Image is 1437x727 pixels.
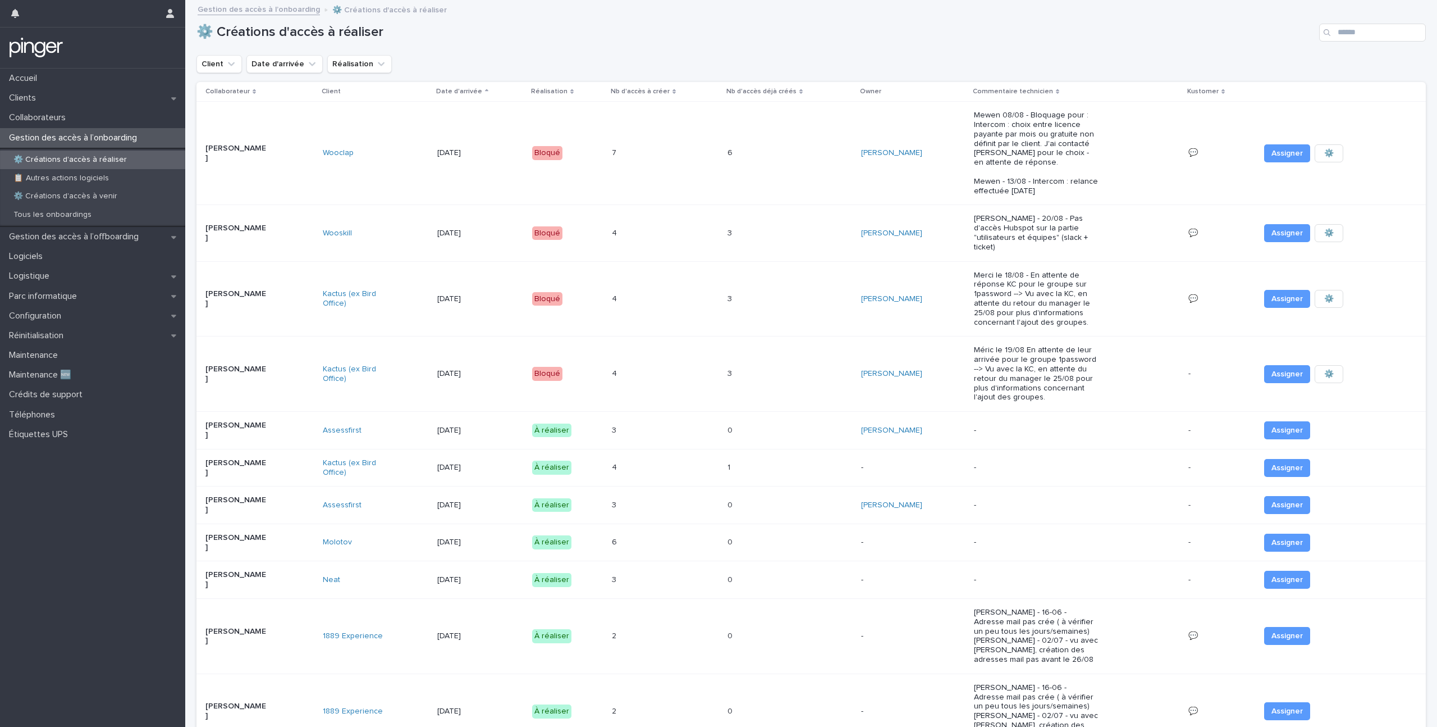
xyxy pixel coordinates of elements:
[727,629,735,641] p: 0
[861,148,922,158] a: [PERSON_NAME]
[4,389,91,400] p: Crédits de support
[198,2,320,15] a: Gestion des accès à l’onboarding
[1188,573,1193,585] p: -
[612,498,619,510] p: 3
[323,365,385,384] a: Kactus (ex Bird Office)
[861,229,922,238] a: [PERSON_NAME]
[1264,534,1310,552] button: Assigner
[1188,461,1193,472] p: -
[4,429,77,440] p: Étiquettes UPS
[532,705,571,719] div: À réaliser
[1315,290,1343,308] button: ⚙️
[1271,425,1303,436] span: Assigner
[323,289,385,308] a: Kactus (ex Bird Office)
[1188,632,1198,640] a: 💬
[861,501,922,510] a: [PERSON_NAME]
[4,271,58,281] p: Logistique
[196,102,1426,205] tr: [PERSON_NAME]Wooclap [DATE]Bloqué77 66 [PERSON_NAME] Mewen 08/08 - Bloquage pour : Intercom : cho...
[612,629,619,641] p: 2
[612,705,619,716] p: 2
[205,421,268,440] p: [PERSON_NAME]
[4,311,70,321] p: Configuration
[1315,365,1343,383] button: ⚙️
[974,575,1099,585] p: -
[1271,499,1303,511] span: Assigner
[4,370,80,380] p: Maintenance 🆕
[1319,24,1426,42] div: Search
[205,533,268,552] p: [PERSON_NAME]
[4,231,148,242] p: Gestion des accès à l’offboarding
[1188,229,1198,237] a: 💬
[246,55,323,73] button: Date d'arrivée
[323,538,352,547] a: Molotov
[1271,574,1303,585] span: Assigner
[437,294,500,304] p: [DATE]
[205,702,268,721] p: [PERSON_NAME]
[327,55,392,73] button: Réalisation
[323,229,352,238] a: Wooskill
[1271,630,1303,642] span: Assigner
[1264,365,1310,383] button: Assigner
[612,573,619,585] p: 3
[974,463,1099,472] p: -
[974,608,1099,665] p: [PERSON_NAME] - 16-06 - Adresse mail pas crée ( à vérifier un peu tous les jours/semaines) [PERSO...
[1264,290,1310,308] button: Assigner
[532,573,571,587] div: À réaliser
[4,330,72,341] p: Réinitialisation
[437,426,500,435] p: [DATE]
[196,412,1426,449] tr: [PERSON_NAME]Assessfirst [DATE]À réaliser33 00 [PERSON_NAME] --- Assigner
[1324,293,1334,305] span: ⚙️
[1188,424,1193,435] p: -
[196,205,1426,261] tr: [PERSON_NAME]Wooskill [DATE]Bloqué44 33 [PERSON_NAME] [PERSON_NAME] - 20/08 - Pas d'accès Hubspot...
[437,369,500,379] p: [DATE]
[532,629,571,643] div: À réaliser
[1271,706,1303,717] span: Assigner
[727,292,734,304] p: 3
[1264,496,1310,514] button: Assigner
[196,55,242,73] button: Client
[323,148,354,158] a: Wooclap
[1271,462,1303,474] span: Assigner
[611,85,670,98] p: Nb d'accès à créer
[323,458,385,478] a: Kactus (ex Bird Office)
[323,426,361,435] a: Assessfirst
[727,424,735,435] p: 0
[860,85,881,98] p: Owner
[4,112,75,123] p: Collaborateurs
[1271,228,1303,239] span: Assigner
[205,627,268,646] p: [PERSON_NAME]
[205,570,268,589] p: [PERSON_NAME]
[727,367,734,379] p: 3
[974,271,1099,328] p: Merci le 18/08 - En attente de réponse KC pour le groupe sur 1password --> Vu avec la KC, en atte...
[1264,702,1310,720] button: Assigner
[727,461,733,472] p: 1
[861,463,923,472] p: -
[196,449,1426,487] tr: [PERSON_NAME]Kactus (ex Bird Office) [DATE]À réaliser44 11 ---- Assigner
[1188,295,1198,303] a: 💬
[861,426,922,435] a: [PERSON_NAME]
[437,631,500,641] p: [DATE]
[437,501,500,510] p: [DATE]
[4,133,146,143] p: Gestion des accès à l’onboarding
[1315,224,1343,242] button: ⚙️
[974,538,1099,547] p: -
[727,573,735,585] p: 0
[861,631,923,641] p: -
[4,251,52,262] p: Logiciels
[437,229,500,238] p: [DATE]
[532,146,562,160] div: Bloqué
[1324,369,1334,380] span: ⚙️
[861,575,923,585] p: -
[1188,707,1198,715] a: 💬
[9,37,63,59] img: mTgBEunGTSyRkCgitkcU
[1187,85,1219,98] p: Kustomer
[1264,224,1310,242] button: Assigner
[4,192,126,201] p: ⚙️ Créations d'accès à venir
[205,365,268,384] p: [PERSON_NAME]
[532,424,571,438] div: À réaliser
[532,461,571,475] div: À réaliser
[437,538,500,547] p: [DATE]
[322,85,341,98] p: Client
[974,111,1099,196] p: Mewen 08/08 - Bloquage pour : Intercom : choix entre licence payante par mois ou gratuite non déf...
[437,575,500,585] p: [DATE]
